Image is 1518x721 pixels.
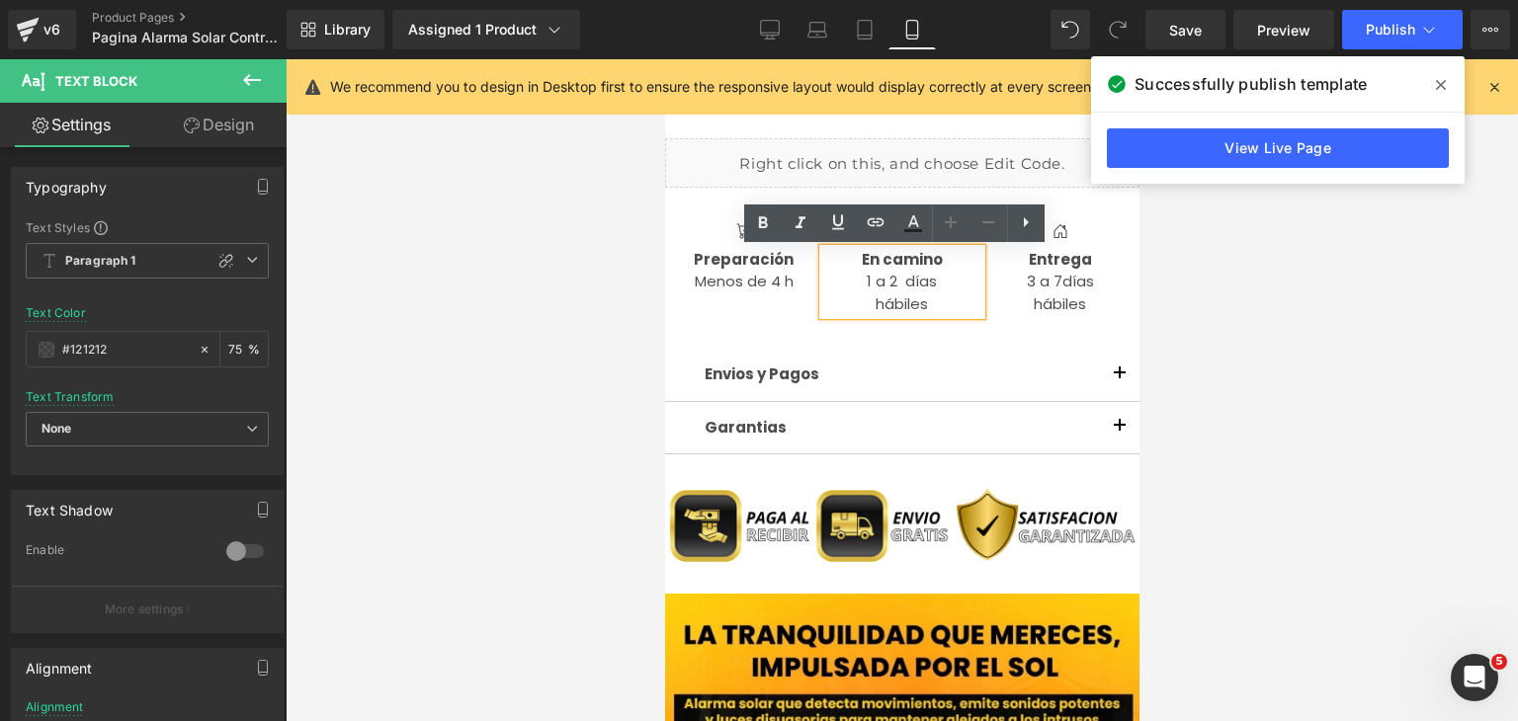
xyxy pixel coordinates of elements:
b: Paragraph 1 [65,253,136,270]
a: Preview [1233,10,1334,49]
div: v6 [40,17,64,42]
span: Library [324,21,371,39]
p: 🏆 [26,4,449,27]
a: New Library [287,10,384,49]
a: Mobile [888,10,936,49]
p: 3 a 7 [316,211,474,234]
button: More [1471,10,1510,49]
div: Assigned 1 Product [408,20,564,40]
a: View Live Page [1107,128,1449,168]
div: Text Color [26,306,86,320]
a: Desktop [746,10,794,49]
span: Producto mas vendido en su categoría. [44,4,337,25]
div: Text Transform [26,390,115,404]
button: Redo [1098,10,1138,49]
span: Save [1169,20,1202,40]
p: More settings [105,601,184,618]
p: We recommend you to design in Desktop first to ensure the responsive layout would display correct... [330,76,1234,98]
a: Laptop [794,10,841,49]
button: Undo [1051,10,1090,49]
span: días [397,211,429,232]
div: Text Shadow [26,491,113,519]
p: hábiles [158,234,316,257]
span: Successfully publish template [1135,72,1367,96]
span: 5 [1491,654,1507,670]
a: Product Pages [92,10,319,26]
input: Color [62,339,189,360]
a: Design [147,103,291,147]
button: Publish [1342,10,1463,49]
span: Pagina Alarma Solar Control - [DATE] 14:18:34 [92,30,282,45]
span: hábiles [369,234,421,255]
div: Alignment [26,649,93,677]
strong: En camino [197,190,278,210]
div: Enable [26,542,207,563]
span: Publish [1366,22,1415,38]
span: Preview [1257,20,1310,40]
span: Garantias [40,358,122,378]
div: Typography [26,168,107,196]
b: Entrega [364,190,427,210]
div: Text Styles [26,219,269,235]
span: Text Block [55,73,137,89]
b: None [42,421,72,436]
span: Envios y Pagos [40,304,154,325]
button: More settings [12,586,283,632]
div: Alignment [26,700,84,714]
div: % [220,332,268,366]
p: 1 a 2 días [158,211,316,234]
a: Tablet [841,10,888,49]
iframe: Intercom live chat [1451,654,1498,701]
a: v6 [8,10,76,49]
strong: Preparación [29,190,128,210]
